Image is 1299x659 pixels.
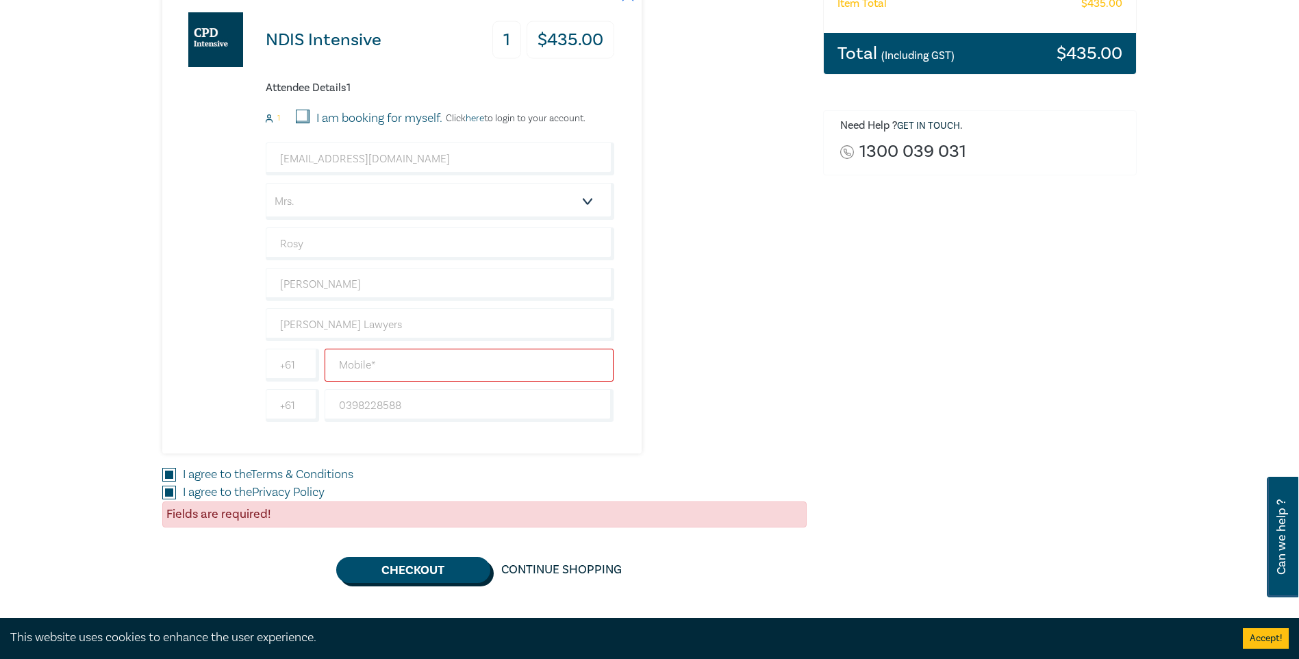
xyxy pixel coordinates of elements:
[183,484,325,501] label: I agree to the
[188,12,243,67] img: NDIS Intensive
[10,629,1222,647] div: This website uses cookies to enhance the user experience.
[492,21,521,59] h3: 1
[266,268,614,301] input: Last Name*
[277,114,280,123] small: 1
[466,112,484,125] a: here
[859,142,966,161] a: 1300 039 031
[162,501,807,527] div: Fields are required!
[325,389,614,422] input: Phone
[252,484,325,500] a: Privacy Policy
[840,119,1126,133] h6: Need Help ? .
[490,557,633,583] a: Continue Shopping
[837,45,955,62] h3: Total
[881,49,955,62] small: (Including GST)
[266,31,381,49] h3: NDIS Intensive
[1275,485,1288,589] span: Can we help ?
[266,389,319,422] input: +61
[1243,628,1289,649] button: Accept cookies
[316,110,442,127] label: I am booking for myself.
[251,467,353,482] a: Terms & Conditions
[527,21,614,59] h3: $ 435.00
[1057,45,1122,62] h3: $ 435.00
[266,82,614,95] h6: Attendee Details 1
[266,349,319,382] input: +61
[266,227,614,260] input: First Name*
[442,113,585,124] p: Click to login to your account.
[897,120,960,132] a: Get in touch
[325,349,614,382] input: Mobile*
[336,557,490,583] button: Checkout
[266,308,614,341] input: Company
[183,466,353,484] label: I agree to the
[266,142,614,175] input: Attendee Email*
